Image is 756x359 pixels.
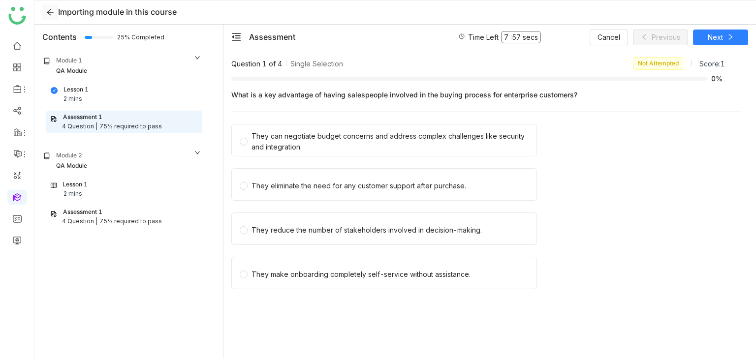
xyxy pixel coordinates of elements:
[252,180,466,191] div: They eliminate the need for any customer support after purchase.
[249,31,295,43] div: Assessment
[99,217,162,226] div: 75% required to pass
[42,31,77,43] div: Contents
[51,182,57,189] img: lesson.svg
[231,90,741,100] span: What is a key advantage of having salespeople involved in the buying process for enterprise custo...
[63,94,82,104] div: 2 mins
[252,225,482,236] div: They reduce the number of stakeholders involved in decision-making.
[63,85,89,94] div: Lesson 1
[58,7,177,17] span: Importing module in this course
[50,210,57,217] img: assessment.svg
[56,161,87,171] div: QA Module
[252,269,471,280] div: They make onboarding completely self-service without assistance.
[633,57,683,70] nz-tag: Not Attempted
[693,30,748,45] button: Next
[231,32,241,42] button: menu-fold
[598,32,620,43] span: Cancel
[50,116,57,122] img: assessment.svg
[633,30,688,45] button: Previous
[63,113,102,122] div: Assessment 1
[468,32,499,42] span: Time Left
[117,34,129,40] span: 25% Completed
[62,217,97,226] div: 4 Question |
[711,75,725,82] span: 0%
[63,180,88,189] div: Lesson 1
[290,59,343,69] span: Single Selection
[36,49,208,83] div: Module 1QA Module
[56,151,82,160] div: Module 2
[63,208,102,217] div: Assessment 1
[99,122,162,131] div: 75% required to pass
[721,60,725,68] span: 1
[708,32,723,43] span: Next
[501,31,541,43] span: 7 : 57 secs
[56,56,82,65] div: Module 1
[63,189,82,199] div: 2 mins
[590,30,628,45] button: Cancel
[231,59,282,69] span: Question 1 of 4
[56,66,87,76] div: QA Module
[62,122,97,131] div: 4 Question |
[252,131,529,152] div: They can negotiate budget concerns and address complex challenges like security and integration.
[699,60,721,68] span: Score:
[36,144,208,178] div: Module 2QA Module
[8,7,26,25] img: logo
